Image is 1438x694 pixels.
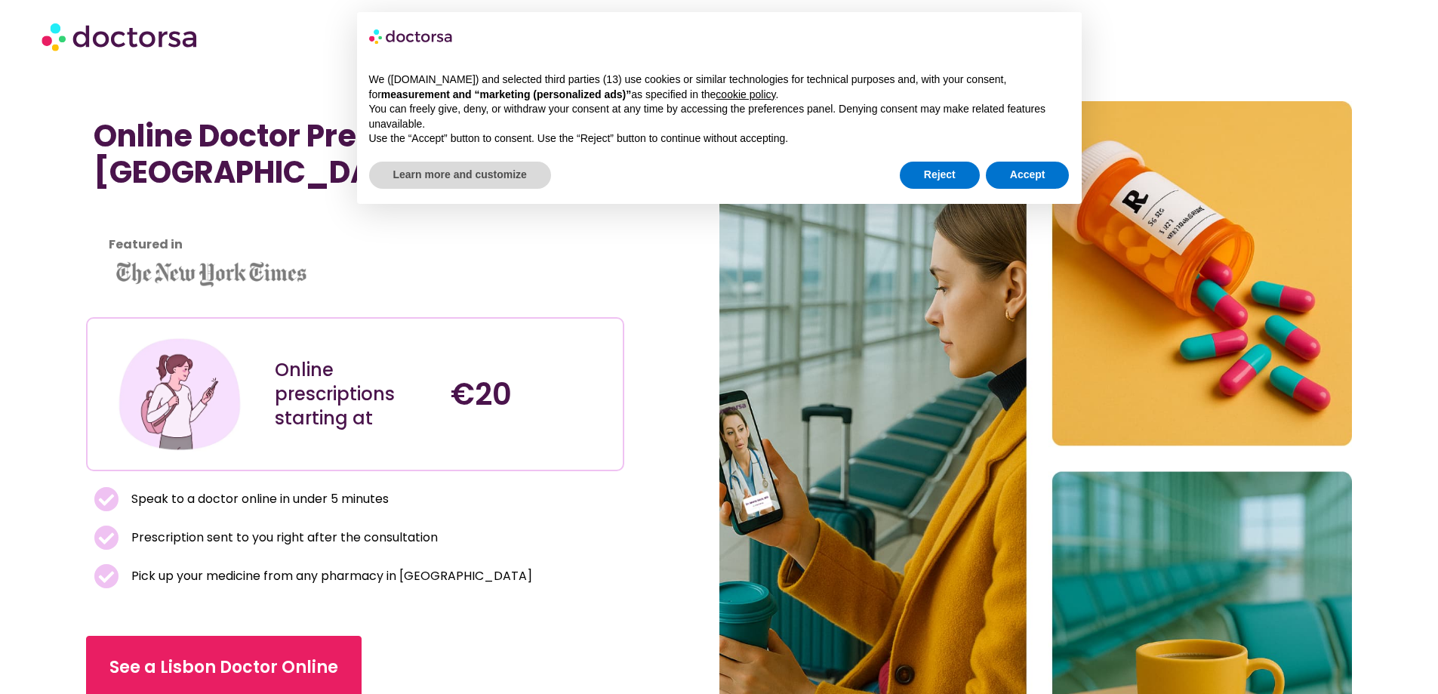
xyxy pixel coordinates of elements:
[109,655,338,680] span: See a Lisbon Doctor Online
[94,118,616,190] h1: Online Doctor Prescription in [GEOGRAPHIC_DATA]
[275,358,436,430] div: Online prescriptions starting at
[128,527,438,548] span: Prescription sent to you right after the consultation
[369,102,1070,131] p: You can freely give, deny, or withdraw your consent at any time by accessing the preferences pane...
[986,162,1070,189] button: Accept
[381,88,631,100] strong: measurement and “marketing (personalized ads)”
[451,376,611,412] h4: €20
[128,566,532,587] span: Pick up your medicine from any pharmacy in [GEOGRAPHIC_DATA]
[109,236,183,253] strong: Featured in
[900,162,980,189] button: Reject
[115,330,244,458] img: Illustration depicting a young woman in a casual outfit, engaged with her smartphone. She has a p...
[94,205,320,224] iframe: Customer reviews powered by Trustpilot
[369,131,1070,147] p: Use the “Accept” button to consent. Use the “Reject” button to continue without accepting.
[128,489,389,510] span: Speak to a doctor online in under 5 minutes
[369,24,454,48] img: logo
[716,88,775,100] a: cookie policy
[94,224,616,242] iframe: Customer reviews powered by Trustpilot
[369,72,1070,102] p: We ([DOMAIN_NAME]) and selected third parties (13) use cookies or similar technologies for techni...
[369,162,551,189] button: Learn more and customize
